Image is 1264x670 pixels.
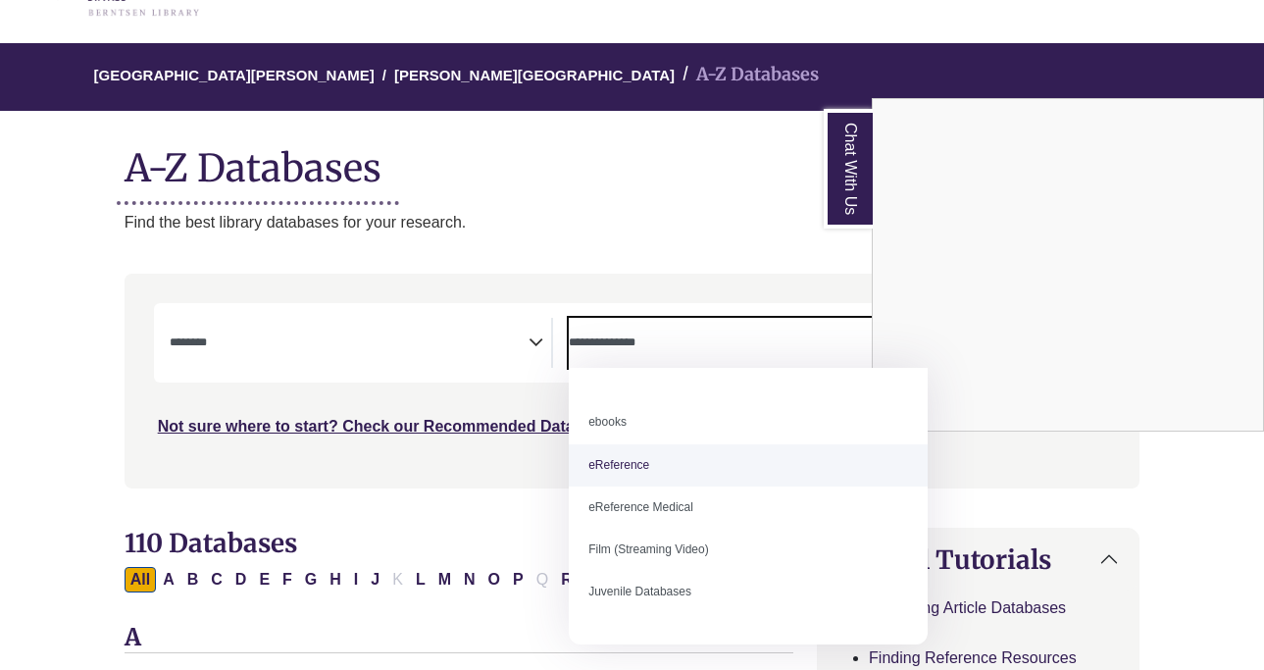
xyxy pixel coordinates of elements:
li: News [569,613,928,655]
li: eReference Medical [569,487,928,529]
a: Chat With Us [824,109,873,229]
li: ebooks [569,401,928,443]
iframe: Chat Widget [873,99,1263,431]
li: Film (Streaming Video) [569,529,928,571]
li: Juvenile Databases [569,571,928,613]
li: eReference [569,444,928,487]
div: Chat With Us [872,98,1264,432]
